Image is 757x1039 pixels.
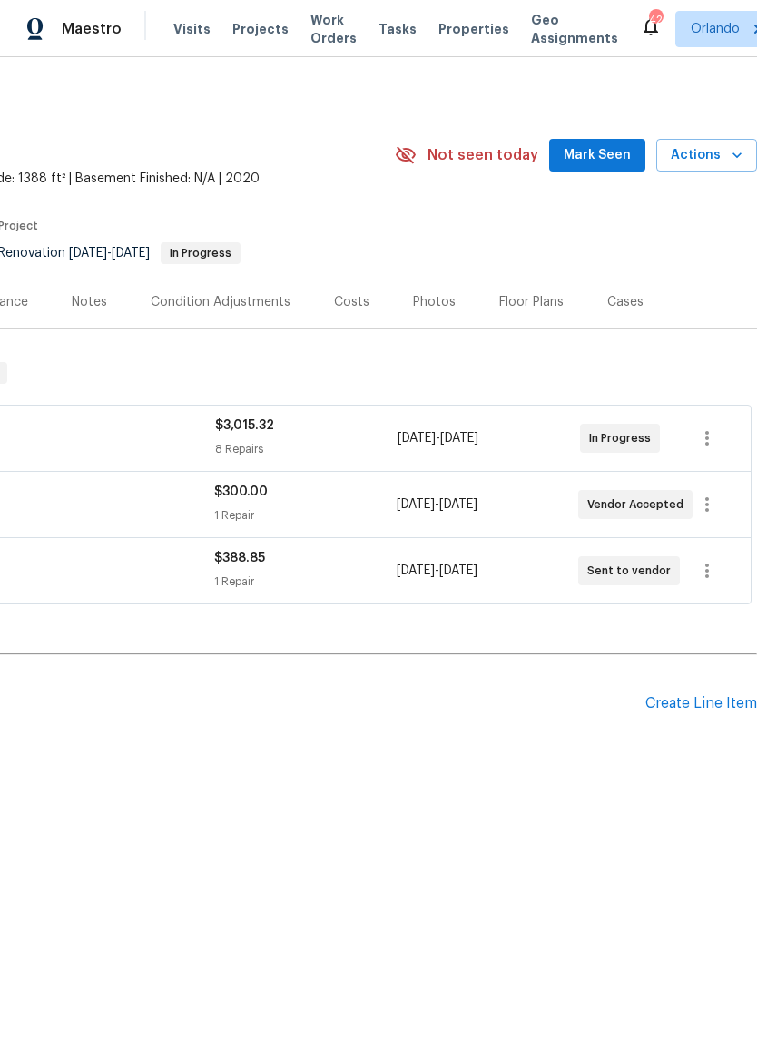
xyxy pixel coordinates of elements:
div: 8 Repairs [215,440,398,458]
div: Photos [413,293,456,311]
span: Geo Assignments [531,11,618,47]
button: Actions [656,139,757,172]
span: [DATE] [397,564,435,577]
span: [DATE] [440,432,478,445]
span: - [397,562,477,580]
span: Maestro [62,20,122,38]
span: Tasks [378,23,417,35]
div: Costs [334,293,369,311]
div: 1 Repair [214,506,396,524]
span: - [398,429,478,447]
span: Properties [438,20,509,38]
span: In Progress [589,429,658,447]
span: Visits [173,20,211,38]
span: Orlando [691,20,740,38]
span: [DATE] [439,498,477,511]
div: Notes [72,293,107,311]
span: Vendor Accepted [587,495,691,514]
span: Work Orders [310,11,357,47]
span: Sent to vendor [587,562,678,580]
span: $388.85 [214,552,265,564]
span: - [397,495,477,514]
span: - [69,247,150,260]
div: Cases [607,293,644,311]
span: Actions [671,144,742,167]
span: Mark Seen [564,144,631,167]
div: Condition Adjustments [151,293,290,311]
span: [DATE] [398,432,436,445]
div: 42 [649,11,662,29]
span: Not seen today [428,146,538,164]
span: $300.00 [214,485,268,498]
div: Floor Plans [499,293,564,311]
div: Create Line Item [645,695,757,712]
span: In Progress [162,248,239,259]
div: 1 Repair [214,573,396,591]
span: $3,015.32 [215,419,274,432]
button: Mark Seen [549,139,645,172]
span: [DATE] [439,564,477,577]
span: [DATE] [69,247,107,260]
span: [DATE] [397,498,435,511]
span: [DATE] [112,247,150,260]
span: Projects [232,20,289,38]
